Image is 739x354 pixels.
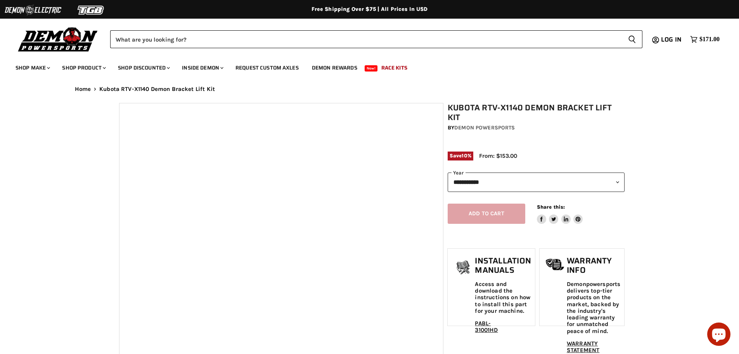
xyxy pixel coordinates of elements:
[10,60,55,76] a: Shop Make
[448,173,625,192] select: year
[475,320,498,333] a: PABL-31001HD
[686,34,723,45] a: $171.00
[4,3,62,17] img: Demon Electric Logo 2
[567,256,620,275] h1: Warranty Info
[454,124,515,131] a: Demon Powersports
[59,86,680,92] nav: Breadcrumbs
[448,124,625,132] div: by
[658,36,686,43] a: Log in
[99,86,215,92] span: Kubota RTV-X1140 Demon Bracket Lift Kit
[176,60,228,76] a: Inside Demon
[567,340,599,354] a: WARRANTY STATEMENT
[622,30,642,48] button: Search
[705,323,733,348] inbox-online-store-chat: Shopify online store chat
[453,258,473,278] img: install_manual-icon.png
[110,30,622,48] input: Search
[112,60,175,76] a: Shop Discounted
[567,281,620,335] p: Demonpowersports delivers top-tier products on the market, backed by the industry's leading warra...
[699,36,720,43] span: $171.00
[75,86,91,92] a: Home
[62,3,120,17] img: TGB Logo 2
[479,152,517,159] span: From: $153.00
[365,65,378,71] span: New!
[56,60,111,76] a: Shop Product
[59,6,680,13] div: Free Shipping Over $75 | All Prices In USD
[306,60,363,76] a: Demon Rewards
[448,103,625,122] h1: Kubota RTV-X1140 Demon Bracket Lift Kit
[16,25,100,53] img: Demon Powersports
[545,258,565,270] img: warranty-icon.png
[10,57,718,76] ul: Main menu
[376,60,413,76] a: Race Kits
[475,256,531,275] h1: Installation Manuals
[537,204,565,210] span: Share this:
[448,152,473,160] span: Save %
[475,281,531,314] p: Access and download the instructions on how to install this part for your machine.
[230,60,305,76] a: Request Custom Axles
[462,153,467,159] span: 10
[537,204,583,224] aside: Share this:
[661,35,682,44] span: Log in
[110,30,642,48] form: Product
